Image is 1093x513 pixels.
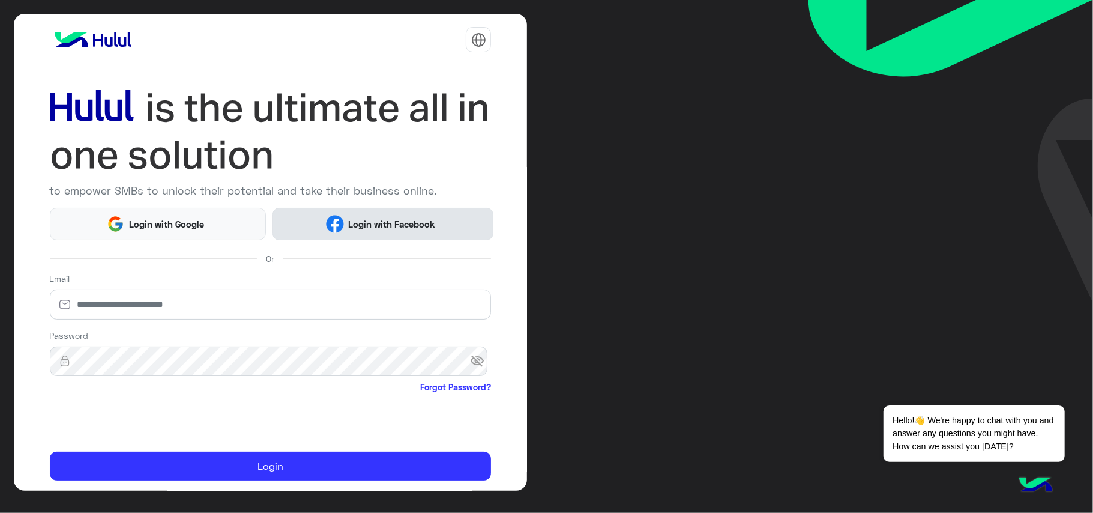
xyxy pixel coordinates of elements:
[50,329,89,342] label: Password
[50,299,80,311] img: email
[339,490,397,500] a: Privacy Policy
[124,217,208,231] span: Login with Google
[50,272,70,285] label: Email
[1015,465,1057,507] img: hulul-logo.png
[50,28,136,52] img: logo
[269,490,324,500] a: Terms of use
[50,452,492,481] button: Login
[471,32,486,47] img: tab
[50,355,80,367] img: lock
[344,217,440,231] span: Login with Facebook
[324,490,339,500] span: and
[420,381,491,393] a: Forgot Password?
[50,396,232,443] iframe: reCAPTCHA
[470,351,492,372] span: visibility_off
[326,215,344,233] img: Facebook
[143,490,269,500] span: By registering, you accept our
[50,84,492,178] img: hululLoginTitle_EN.svg
[107,215,125,233] img: Google
[272,208,493,240] button: Login with Facebook
[50,183,492,199] p: to empower SMBs to unlock their potential and take their business online.
[884,405,1064,462] span: Hello!👋 We're happy to chat with you and answer any questions you might have. How can we assist y...
[50,208,266,240] button: Login with Google
[266,252,274,265] span: Or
